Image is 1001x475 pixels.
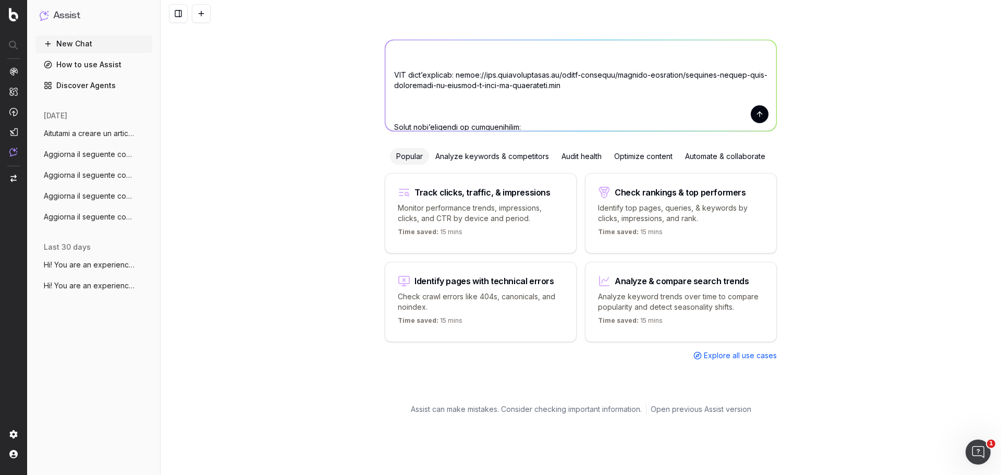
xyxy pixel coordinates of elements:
[398,291,564,312] p: Check crawl errors like 404s, canonicals, and noindex.
[40,10,49,20] img: Assist
[598,291,764,312] p: Analyze keyword trends over time to compare popularity and detect seasonality shifts.
[35,125,152,142] button: Aitutami a creare un articolo Guida da z
[9,8,18,21] img: Botify logo
[35,209,152,225] button: Aggiorna il seguente contenuto di glossa
[44,170,136,180] span: Aggiorna il seguente contenuto di glossa
[40,8,148,23] button: Assist
[44,191,136,201] span: Aggiorna il seguente contenuto di glossa
[9,430,18,439] img: Setting
[35,146,152,163] button: Aggiorna il seguente contenuto di glossa
[44,128,136,139] span: Aitutami a creare un articolo Guida da z
[35,56,152,73] a: How to use Assist
[598,316,663,329] p: 15 mins
[398,316,438,324] span: Time saved:
[615,188,746,197] div: Check rankings & top performers
[608,148,679,165] div: Optimize content
[44,242,91,252] span: last 30 days
[35,35,152,52] button: New Chat
[44,260,136,270] span: Hi! You are an experienced SEO specialis
[9,87,18,96] img: Intelligence
[398,228,438,236] span: Time saved:
[429,148,555,165] div: Analyze keywords & competitors
[44,281,136,291] span: Hi! You are an experienced SEO specialis
[9,450,18,458] img: My account
[10,175,17,182] img: Switch project
[35,77,152,94] a: Discover Agents
[9,107,18,116] img: Activation
[987,440,995,448] span: 1
[598,316,639,324] span: Time saved:
[9,148,18,156] img: Assist
[414,188,551,197] div: Track clicks, traffic, & impressions
[35,167,152,184] button: Aggiorna il seguente contenuto di glossa
[398,228,462,240] p: 15 mins
[390,148,429,165] div: Popular
[679,148,772,165] div: Automate & collaborate
[35,257,152,273] button: Hi! You are an experienced SEO specialis
[35,188,152,204] button: Aggiorna il seguente contenuto di glossa
[615,277,749,285] div: Analyze & compare search trends
[44,111,67,121] span: [DATE]
[44,149,136,160] span: Aggiorna il seguente contenuto di glossa
[598,203,764,224] p: Identify top pages, queries, & keywords by clicks, impressions, and rank.
[693,350,777,361] a: Explore all use cases
[44,212,136,222] span: Aggiorna il seguente contenuto di glossa
[414,277,554,285] div: Identify pages with technical errors
[53,8,80,23] h1: Assist
[385,40,776,131] textarea: Loremip d sitametconsec adipis elitsedd Eiusmod Temporinc ut labo etd mag: ali enimadmini v quisn...
[598,228,639,236] span: Time saved:
[704,350,777,361] span: Explore all use cases
[411,404,642,415] p: Assist can make mistakes. Consider checking important information.
[35,277,152,294] button: Hi! You are an experienced SEO specialis
[9,67,18,76] img: Analytics
[966,440,991,465] iframe: Intercom live chat
[398,203,564,224] p: Monitor performance trends, impressions, clicks, and CTR by device and period.
[9,128,18,136] img: Studio
[555,148,608,165] div: Audit health
[398,316,462,329] p: 15 mins
[598,228,663,240] p: 15 mins
[651,404,751,415] a: Open previous Assist version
